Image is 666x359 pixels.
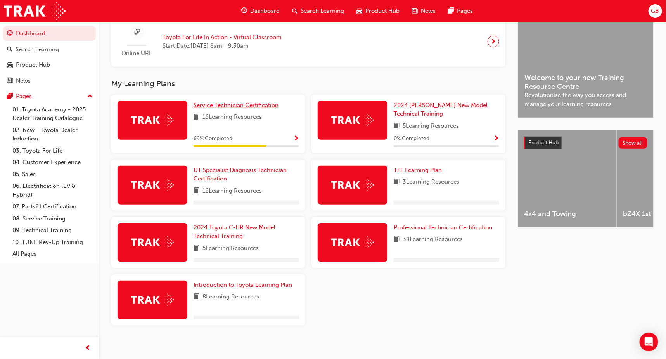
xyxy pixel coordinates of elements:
[394,166,442,173] span: TFL Learning Plan
[9,201,96,213] a: 07. Parts21 Certification
[394,224,492,231] span: Professional Technician Certification
[163,42,282,50] span: Start Date: [DATE] 8am - 9:30am
[7,30,13,37] span: guage-icon
[16,61,50,69] div: Product Hub
[163,33,282,42] span: Toyota For Life In Action - Virtual Classroom
[131,179,174,191] img: Trak
[9,104,96,124] a: 01. Toyota Academy - 2025 Dealer Training Catalogue
[524,91,647,108] span: Revolutionise the way you access and manage your learning resources.
[202,113,262,122] span: 16 Learning Resources
[194,186,199,196] span: book-icon
[16,92,32,101] div: Pages
[7,93,13,100] span: pages-icon
[134,28,140,37] span: sessionType_ONLINE_URL-icon
[331,114,374,126] img: Trak
[3,25,96,89] button: DashboardSearch LearningProduct HubNews
[619,137,648,149] button: Show all
[202,186,262,196] span: 16 Learning Resources
[85,343,91,353] span: prev-icon
[9,213,96,225] a: 08. Service Training
[118,23,499,61] a: Online URLToyota For Life In Action - Virtual ClassroomStart Date:[DATE] 8am - 9:30am
[331,236,374,248] img: Trak
[292,6,298,16] span: search-icon
[16,45,59,54] div: Search Learning
[365,7,400,16] span: Product Hub
[9,248,96,260] a: All Pages
[9,168,96,180] a: 05. Sales
[301,7,344,16] span: Search Learning
[331,179,374,191] img: Trak
[350,3,406,19] a: car-iconProduct Hub
[518,130,617,227] a: 4x4 and Towing
[7,46,12,53] span: search-icon
[518,1,654,118] a: Latest NewsShow allWelcome to your new Training Resource CentreRevolutionise the way you access a...
[118,49,156,58] span: Online URL
[194,281,295,290] a: Introduction to Toyota Learning Plan
[194,224,275,240] span: 2024 Toyota C-HR New Model Technical Training
[202,292,259,302] span: 8 Learning Resources
[649,4,662,18] button: GB
[394,177,400,187] span: book-icon
[293,135,299,142] span: Show Progress
[131,236,174,248] img: Trak
[235,3,286,19] a: guage-iconDashboard
[491,36,496,47] span: next-icon
[442,3,479,19] a: pages-iconPages
[394,166,445,175] a: TFL Learning Plan
[3,58,96,72] a: Product Hub
[394,235,400,245] span: book-icon
[421,7,436,16] span: News
[131,114,174,126] img: Trak
[3,89,96,104] button: Pages
[406,3,442,19] a: news-iconNews
[412,6,418,16] span: news-icon
[286,3,350,19] a: search-iconSearch Learning
[194,244,199,253] span: book-icon
[241,6,247,16] span: guage-icon
[194,292,199,302] span: book-icon
[394,134,429,143] span: 0 % Completed
[4,2,66,20] img: Trak
[403,121,459,131] span: 5 Learning Resources
[640,333,658,351] div: Open Intercom Messenger
[16,76,31,85] div: News
[194,166,299,183] a: DT Specialist Diagnosis Technician Certification
[194,113,199,122] span: book-icon
[528,139,559,146] span: Product Hub
[293,134,299,144] button: Show Progress
[9,236,96,248] a: 10. TUNE Rev-Up Training
[403,235,463,245] span: 39 Learning Resources
[394,121,400,131] span: book-icon
[524,73,647,91] span: Welcome to your new Training Resource Centre
[3,74,96,88] a: News
[9,156,96,168] a: 04. Customer Experience
[7,78,13,85] span: news-icon
[131,294,174,306] img: Trak
[194,134,232,143] span: 69 % Completed
[194,102,279,109] span: Service Technician Certification
[194,101,282,110] a: Service Technician Certification
[457,7,473,16] span: Pages
[493,134,499,144] button: Show Progress
[524,137,647,149] a: Product HubShow all
[9,180,96,201] a: 06. Electrification (EV & Hybrid)
[202,244,259,253] span: 5 Learning Resources
[9,124,96,145] a: 02. New - Toyota Dealer Induction
[356,6,362,16] span: car-icon
[194,223,299,241] a: 2024 Toyota C-HR New Model Technical Training
[111,79,505,88] h3: My Learning Plans
[524,210,611,219] span: 4x4 and Towing
[448,6,454,16] span: pages-icon
[403,177,459,187] span: 3 Learning Resources
[493,135,499,142] span: Show Progress
[9,224,96,236] a: 09. Technical Training
[651,7,659,16] span: GB
[3,42,96,57] a: Search Learning
[394,101,499,118] a: 2024 [PERSON_NAME] New Model Technical Training
[7,62,13,69] span: car-icon
[394,223,495,232] a: Professional Technician Certification
[194,281,292,288] span: Introduction to Toyota Learning Plan
[3,26,96,41] a: Dashboard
